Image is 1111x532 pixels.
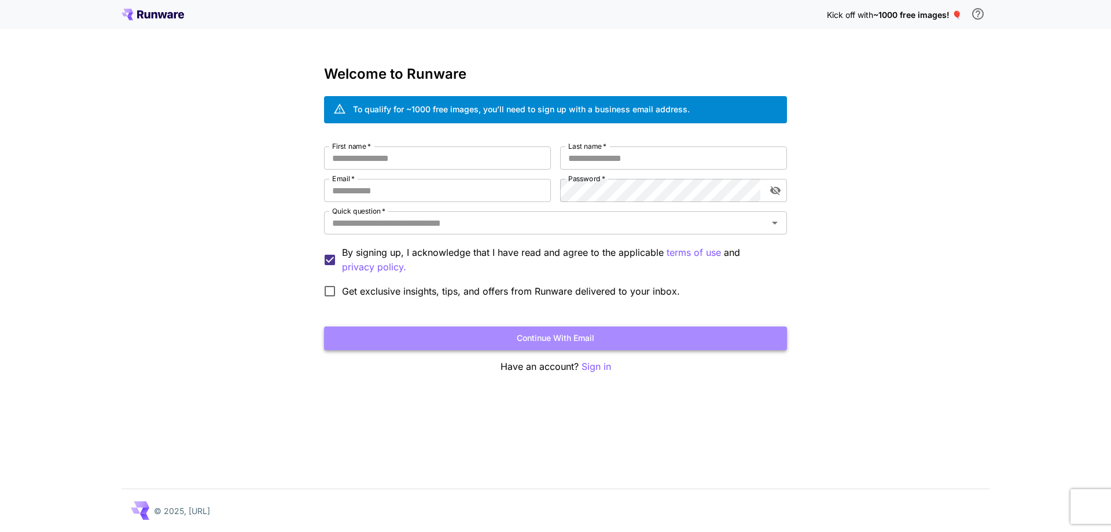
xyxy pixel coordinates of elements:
[827,10,873,20] span: Kick off with
[342,245,778,274] p: By signing up, I acknowledge that I have read and agree to the applicable and
[353,103,690,115] div: To qualify for ~1000 free images, you’ll need to sign up with a business email address.
[765,180,786,201] button: toggle password visibility
[342,260,406,274] button: By signing up, I acknowledge that I have read and agree to the applicable terms of use and
[568,141,606,151] label: Last name
[667,245,721,260] p: terms of use
[324,359,787,374] p: Have an account?
[767,215,783,231] button: Open
[324,326,787,350] button: Continue with email
[154,505,210,517] p: © 2025, [URL]
[568,174,605,184] label: Password
[873,10,962,20] span: ~1000 free images! 🎈
[966,2,989,25] button: In order to qualify for free credit, you need to sign up with a business email address and click ...
[332,206,385,216] label: Quick question
[342,284,680,298] span: Get exclusive insights, tips, and offers from Runware delivered to your inbox.
[332,174,355,184] label: Email
[332,141,371,151] label: First name
[342,260,406,274] p: privacy policy.
[324,66,787,82] h3: Welcome to Runware
[667,245,721,260] button: By signing up, I acknowledge that I have read and agree to the applicable and privacy policy.
[582,359,611,374] button: Sign in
